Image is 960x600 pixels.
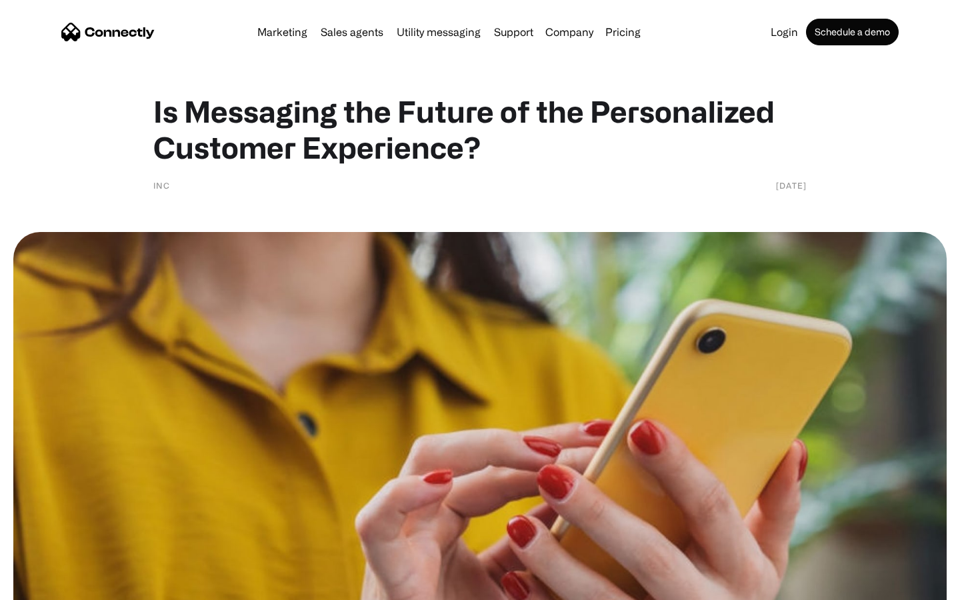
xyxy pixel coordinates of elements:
[153,93,807,165] h1: Is Messaging the Future of the Personalized Customer Experience?
[13,577,80,595] aside: Language selected: English
[315,27,389,37] a: Sales agents
[391,27,486,37] a: Utility messaging
[27,577,80,595] ul: Language list
[489,27,539,37] a: Support
[252,27,313,37] a: Marketing
[153,179,170,192] div: Inc
[545,23,593,41] div: Company
[806,19,899,45] a: Schedule a demo
[776,179,807,192] div: [DATE]
[61,22,155,42] a: home
[541,23,597,41] div: Company
[600,27,646,37] a: Pricing
[765,27,803,37] a: Login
